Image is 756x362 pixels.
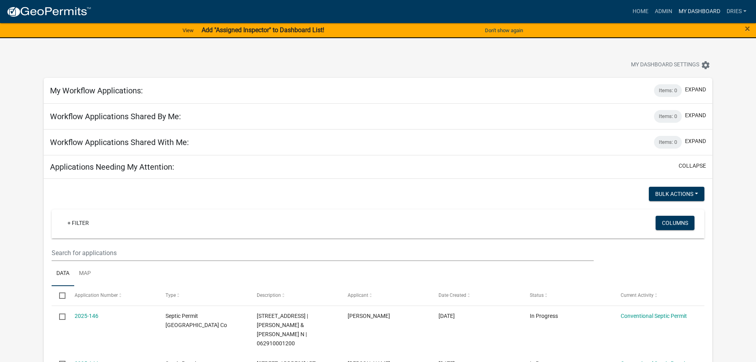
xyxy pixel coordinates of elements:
[439,292,466,298] span: Date Created
[652,4,675,19] a: Admin
[158,286,249,305] datatable-header-cell: Type
[675,4,723,19] a: My Dashboard
[348,313,390,319] span: JD Sliger
[50,162,174,172] h5: Applications Needing My Attention:
[50,137,189,147] h5: Workflow Applications Shared With Me:
[679,162,706,170] button: collapse
[202,26,324,34] strong: Add "Assigned Inspector" to Dashboard List!
[685,85,706,94] button: expand
[179,24,197,37] a: View
[685,111,706,120] button: expand
[431,286,522,305] datatable-header-cell: Date Created
[50,112,181,121] h5: Workflow Applications Shared By Me:
[649,187,704,201] button: Bulk Actions
[629,4,652,19] a: Home
[631,60,699,70] span: My Dashboard Settings
[621,292,654,298] span: Current Activity
[621,313,687,319] a: Conventional Septic Permit
[52,245,593,261] input: Search for applications
[439,313,455,319] span: 07/16/2025
[613,286,704,305] datatable-header-cell: Current Activity
[685,137,706,145] button: expand
[723,4,750,19] a: dries
[52,261,74,287] a: Data
[522,286,613,305] datatable-header-cell: Status
[482,24,526,37] button: Don't show again
[257,292,281,298] span: Description
[625,57,717,73] button: My Dashboard Settingssettings
[75,292,118,298] span: Application Number
[52,286,67,305] datatable-header-cell: Select
[257,313,308,346] span: 14742 HICKORY AVE | TEGTMEIER BENJAMIN R & ELISA N | 062910001200
[67,286,158,305] datatable-header-cell: Application Number
[165,292,176,298] span: Type
[654,136,682,149] div: Items: 0
[249,286,340,305] datatable-header-cell: Description
[530,292,544,298] span: Status
[654,84,682,97] div: Items: 0
[340,286,431,305] datatable-header-cell: Applicant
[74,261,96,287] a: Map
[61,216,95,230] a: + Filter
[50,86,143,95] h5: My Workflow Applications:
[348,292,368,298] span: Applicant
[701,60,710,70] i: settings
[745,23,750,34] span: ×
[656,216,694,230] button: Columns
[165,313,227,328] span: Septic Permit Cerro Gordo Co
[75,313,98,319] a: 2025-146
[654,110,682,123] div: Items: 0
[530,313,558,319] span: In Progress
[745,24,750,33] button: Close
